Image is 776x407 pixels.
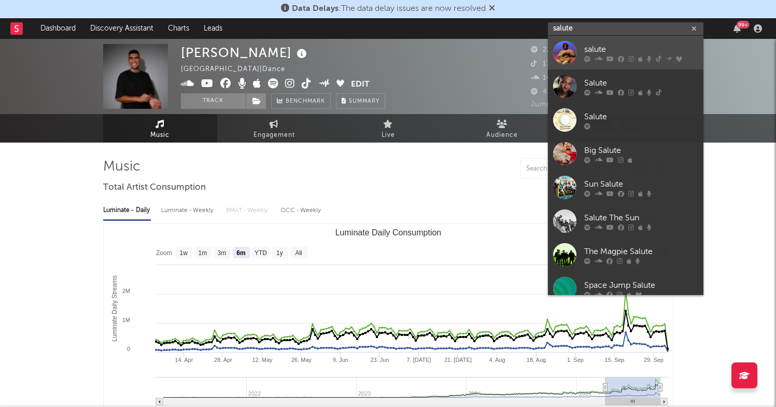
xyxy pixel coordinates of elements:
[584,178,698,190] div: Sun Salute
[254,249,266,257] text: YTD
[548,22,703,35] input: Search for artists
[548,137,703,171] a: Big Salute
[737,21,750,29] div: 99 +
[331,114,445,143] a: Live
[122,288,130,294] text: 2M
[548,238,703,272] a: The Magpie Salute
[292,5,338,13] span: Data Delays
[548,171,703,204] a: Sun Salute
[489,357,505,363] text: 4. Aug
[271,93,331,109] a: Benchmark
[214,357,232,363] text: 28. Apr
[181,44,309,61] div: [PERSON_NAME]
[584,110,698,123] div: Salute
[179,249,188,257] text: 1w
[370,357,389,363] text: 23. Jun
[292,5,486,13] span: : The data delay issues are now resolved
[604,357,624,363] text: 15. Sep
[332,357,348,363] text: 9. Jun
[351,78,370,91] button: Edit
[531,47,570,53] span: 221,452
[349,99,379,104] span: Summary
[175,357,193,363] text: 14. Apr
[521,165,630,173] input: Search by song name or URL
[291,357,312,363] text: 26. May
[336,93,385,109] button: Summary
[335,228,441,237] text: Luminate Daily Consumption
[644,357,664,363] text: 29. Sep
[252,357,273,363] text: 12. May
[444,357,471,363] text: 21. [DATE]
[156,249,172,257] text: Zoom
[103,114,217,143] a: Music
[733,24,741,33] button: 99+
[548,272,703,305] a: Space Jump Salute
[126,346,130,352] text: 0
[382,129,395,142] span: Live
[531,75,570,81] span: 145,657
[584,43,698,55] div: salute
[181,93,246,109] button: Track
[486,129,518,142] span: Audience
[548,103,703,137] a: Salute
[531,89,641,95] span: 4,908,512 Monthly Listeners
[83,18,161,39] a: Discovery Assistant
[280,202,322,219] div: OCC - Weekly
[161,18,196,39] a: Charts
[217,249,226,257] text: 3m
[584,245,698,258] div: The Magpie Salute
[110,275,118,341] text: Luminate Daily Streams
[181,63,297,76] div: [GEOGRAPHIC_DATA] | Dance
[526,357,545,363] text: 18. Aug
[567,357,584,363] text: 1. Sep
[445,114,559,143] a: Audience
[217,114,331,143] a: Engagement
[584,279,698,291] div: Space Jump Salute
[33,18,83,39] a: Dashboard
[253,129,295,142] span: Engagement
[584,144,698,157] div: Big Salute
[531,61,571,67] span: 178,600
[489,5,495,13] span: Dismiss
[548,36,703,69] a: salute
[122,317,130,323] text: 1M
[161,202,216,219] div: Luminate - Weekly
[548,69,703,103] a: Salute
[531,101,591,108] span: Jump Score: 80.1
[198,249,207,257] text: 1m
[150,129,170,142] span: Music
[295,249,302,257] text: All
[286,95,325,108] span: Benchmark
[548,204,703,238] a: Salute The Sun
[584,212,698,224] div: Salute The Sun
[103,181,206,194] span: Total Artist Consumption
[406,357,431,363] text: 7. [DATE]
[276,249,283,257] text: 1y
[584,77,698,89] div: Salute
[196,18,230,39] a: Leads
[236,249,245,257] text: 6m
[103,202,151,219] div: Luminate - Daily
